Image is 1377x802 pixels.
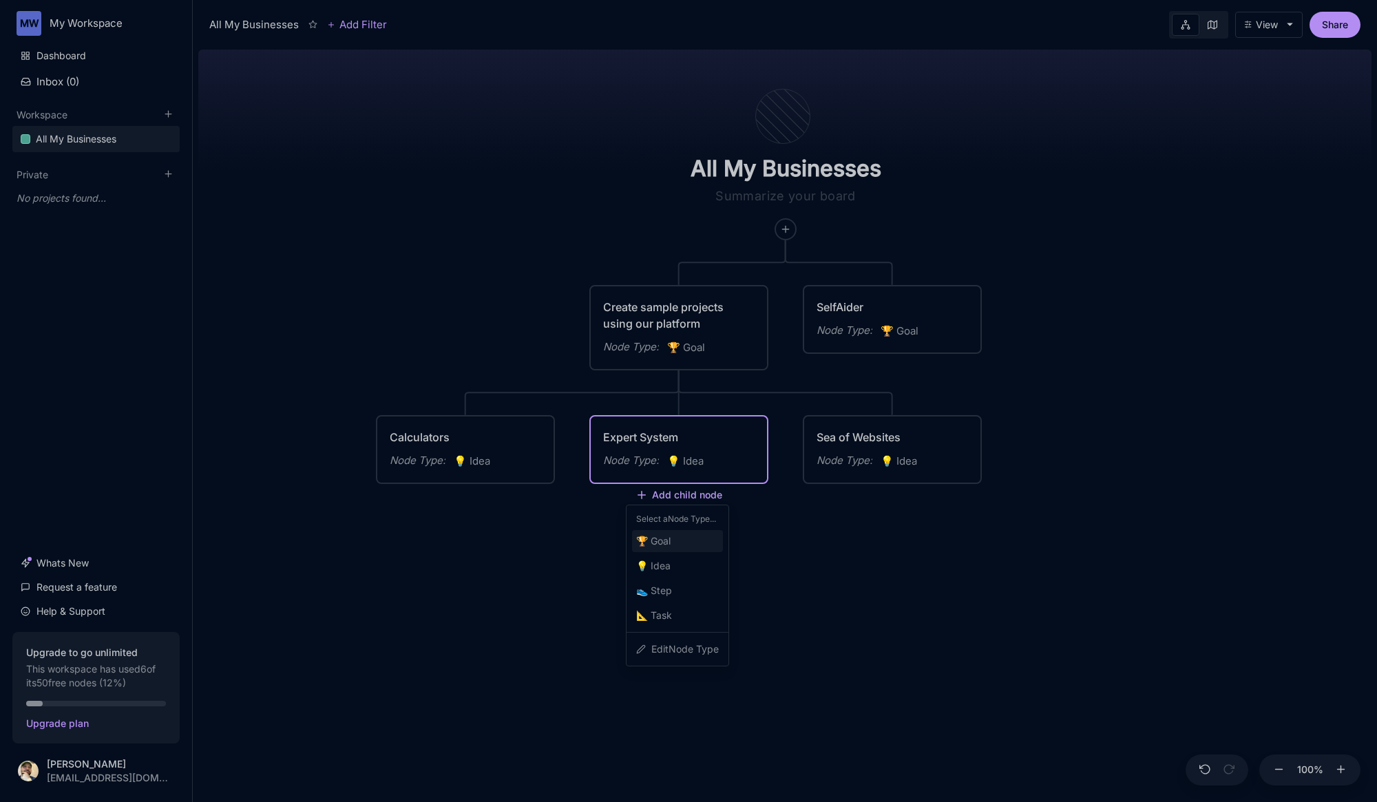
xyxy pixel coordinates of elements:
span: Goal [636,533,671,549]
span: Idea [636,558,671,574]
span: Task [636,607,672,624]
i: 🏆 [636,533,651,549]
a: EditNode Type [632,638,723,660]
i: 📐 [636,607,651,624]
div: Select a Node Type ... [632,511,723,527]
span: Step [636,582,672,599]
i: 💡 [636,558,651,574]
i: 👟 [636,582,651,599]
span: Edit Node Type [651,641,719,657]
